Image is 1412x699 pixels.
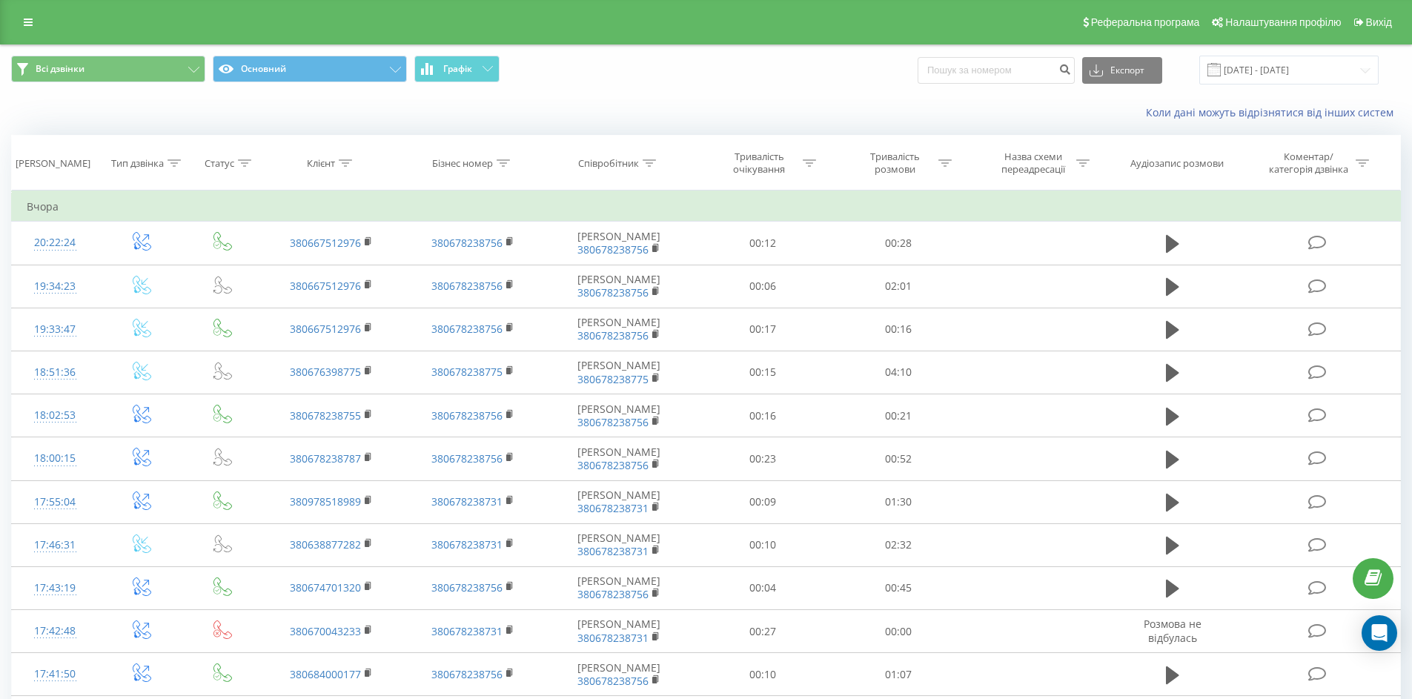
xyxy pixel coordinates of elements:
[918,57,1075,84] input: Пошук за номером
[577,587,649,601] a: 380678238756
[720,150,799,176] div: Тривалість очікування
[543,566,695,609] td: [PERSON_NAME]
[431,408,503,423] a: 380678238756
[543,610,695,653] td: [PERSON_NAME]
[543,437,695,480] td: [PERSON_NAME]
[431,667,503,681] a: 380678238756
[695,480,831,523] td: 00:09
[290,580,361,594] a: 380674701320
[577,458,649,472] a: 380678238756
[577,415,649,429] a: 380678238756
[213,56,407,82] button: Основний
[1091,16,1200,28] span: Реферальна програма
[695,566,831,609] td: 00:04
[695,437,831,480] td: 00:23
[290,451,361,466] a: 380678238787
[577,372,649,386] a: 380678238775
[290,537,361,551] a: 380638877282
[27,315,84,344] div: 19:33:47
[695,308,831,351] td: 00:17
[578,157,639,170] div: Співробітник
[831,394,967,437] td: 00:21
[1265,150,1352,176] div: Коментар/категорія дзвінка
[27,488,84,517] div: 17:55:04
[12,192,1401,222] td: Вчора
[831,222,967,265] td: 00:28
[27,228,84,257] div: 20:22:24
[431,494,503,508] a: 380678238731
[27,358,84,387] div: 18:51:36
[431,279,503,293] a: 380678238756
[431,365,503,379] a: 380678238775
[16,157,90,170] div: [PERSON_NAME]
[36,63,84,75] span: Всі дзвінки
[432,157,493,170] div: Бізнес номер
[695,394,831,437] td: 00:16
[993,150,1073,176] div: Назва схеми переадресації
[543,653,695,696] td: [PERSON_NAME]
[831,523,967,566] td: 02:32
[831,566,967,609] td: 00:45
[543,265,695,308] td: [PERSON_NAME]
[1362,615,1397,651] div: Open Intercom Messenger
[695,265,831,308] td: 00:06
[577,285,649,299] a: 380678238756
[431,322,503,336] a: 380678238756
[543,222,695,265] td: [PERSON_NAME]
[695,351,831,394] td: 00:15
[27,574,84,603] div: 17:43:19
[695,523,831,566] td: 00:10
[577,242,649,256] a: 380678238756
[1225,16,1341,28] span: Налаштування профілю
[27,660,84,689] div: 17:41:50
[831,351,967,394] td: 04:10
[1146,105,1401,119] a: Коли дані можуть відрізнятися вiд інших систем
[1366,16,1392,28] span: Вихід
[1144,617,1201,644] span: Розмова не відбулась
[290,408,361,423] a: 380678238755
[431,537,503,551] a: 380678238731
[290,322,361,336] a: 380667512976
[695,610,831,653] td: 00:27
[543,308,695,351] td: [PERSON_NAME]
[543,351,695,394] td: [PERSON_NAME]
[431,236,503,250] a: 380678238756
[205,157,234,170] div: Статус
[831,265,967,308] td: 02:01
[290,279,361,293] a: 380667512976
[577,501,649,515] a: 380678238731
[577,544,649,558] a: 380678238731
[831,653,967,696] td: 01:07
[695,653,831,696] td: 00:10
[577,631,649,645] a: 380678238731
[27,272,84,301] div: 19:34:23
[27,531,84,560] div: 17:46:31
[543,480,695,523] td: [PERSON_NAME]
[290,365,361,379] a: 380676398775
[543,523,695,566] td: [PERSON_NAME]
[27,617,84,646] div: 17:42:48
[290,667,361,681] a: 380684000177
[11,56,205,82] button: Всі дзвінки
[577,328,649,342] a: 380678238756
[290,624,361,638] a: 380670043233
[831,610,967,653] td: 00:00
[695,222,831,265] td: 00:12
[1130,157,1224,170] div: Аудіозапис розмови
[290,236,361,250] a: 380667512976
[443,64,472,74] span: Графік
[577,674,649,688] a: 380678238756
[431,451,503,466] a: 380678238756
[27,444,84,473] div: 18:00:15
[831,480,967,523] td: 01:30
[431,624,503,638] a: 380678238731
[307,157,335,170] div: Клієнт
[831,437,967,480] td: 00:52
[1082,57,1162,84] button: Експорт
[414,56,500,82] button: Графік
[27,401,84,430] div: 18:02:53
[855,150,935,176] div: Тривалість розмови
[431,580,503,594] a: 380678238756
[543,394,695,437] td: [PERSON_NAME]
[831,308,967,351] td: 00:16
